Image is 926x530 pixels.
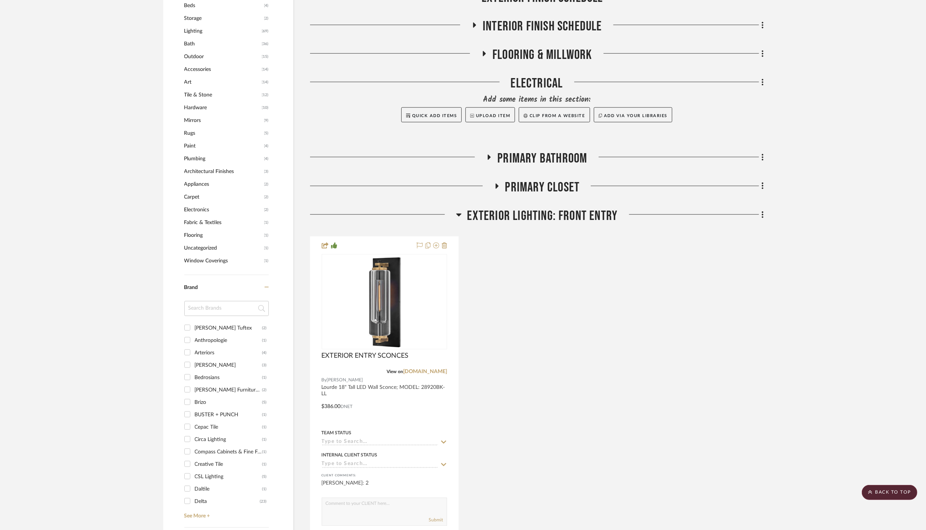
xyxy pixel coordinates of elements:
div: Cepac Tile [195,421,262,433]
span: Paint [184,140,262,152]
span: Plumbing [184,152,262,165]
span: FLOORING & MILLWORK [492,47,592,63]
span: Outdoor [184,50,260,63]
span: Window Coverings [184,254,262,267]
a: See More + [182,507,269,519]
div: (5) [262,471,267,483]
div: Bedrosians [195,372,262,384]
div: CSL Lighting [195,471,262,483]
span: Storage [184,12,262,25]
span: Lighting [184,25,260,38]
div: (1) [262,421,267,433]
span: (1) [264,229,269,241]
span: (2) [264,12,269,24]
span: Brand [184,285,198,290]
div: (1) [262,446,267,458]
span: Architectural Finishes [184,165,262,178]
div: (1) [262,458,267,470]
span: Appliances [184,178,262,191]
span: Exterior Lighting: FRONT ENTRY [467,208,618,224]
span: By [322,376,327,384]
div: Arteriors [195,347,262,359]
span: Accessories [184,63,260,76]
button: Clip from a website [519,107,590,122]
span: (69) [262,25,269,37]
div: [PERSON_NAME] Furniture Company [195,384,262,396]
div: (2) [262,384,267,396]
span: (2) [264,178,269,190]
div: Internal Client Status [322,452,378,458]
scroll-to-top-button: BACK TO TOP [862,485,917,500]
div: (4) [262,347,267,359]
span: (14) [262,76,269,88]
span: (1) [264,217,269,229]
input: Type to Search… [322,439,438,446]
span: (1) [264,242,269,254]
img: EXTERIOR ENTRY SCONCES [364,255,405,349]
div: BUSTER + PUNCH [195,409,262,421]
div: (1) [262,483,267,495]
div: (1) [262,409,267,421]
span: (9) [264,114,269,126]
span: Flooring [184,229,262,242]
span: Quick Add Items [412,114,457,118]
button: Upload Item [465,107,515,122]
div: [PERSON_NAME] [195,359,262,371]
div: (23) [260,495,267,507]
span: (36) [262,38,269,50]
span: (5) [264,127,269,139]
div: (1) [262,434,267,446]
span: Fabric & Textiles [184,216,262,229]
div: [PERSON_NAME]: 2 [322,479,447,494]
span: (15) [262,51,269,63]
button: Quick Add Items [401,107,462,122]
input: Search Brands [184,301,269,316]
div: Delta [195,495,260,507]
span: (12) [262,89,269,101]
span: [PERSON_NAME] [327,376,363,384]
span: (4) [264,140,269,152]
button: Submit [429,516,443,523]
div: Circa Lighting [195,434,262,446]
div: (5) [262,396,267,408]
button: Add via your libraries [594,107,673,122]
span: (3) [264,166,269,178]
span: (2) [264,191,269,203]
span: PRIMARY CLOSET [505,179,580,196]
div: Brizo [195,396,262,408]
span: (10) [262,102,269,114]
div: Anthropologie [195,334,262,346]
span: (1) [264,255,269,267]
span: (2) [264,204,269,216]
span: (4) [264,153,269,165]
div: Team Status [322,429,352,436]
span: View on [387,369,403,374]
div: (3) [262,359,267,371]
span: Art [184,76,260,89]
div: Compass Cabinets & Fine Furniture [195,446,262,458]
span: Hardware [184,101,260,114]
span: Electronics [184,203,262,216]
span: Mirrors [184,114,262,127]
span: EXTERIOR ENTRY SCONCES [322,352,409,360]
div: (1) [262,334,267,346]
span: Tile & Stone [184,89,260,101]
span: INTERIOR FINISH SCHEDULE [483,18,602,35]
a: [DOMAIN_NAME] [403,369,447,374]
div: (2) [262,322,267,334]
span: Primary Bathroom [497,151,587,167]
div: Daltile [195,483,262,495]
span: (14) [262,63,269,75]
span: Rugs [184,127,262,140]
span: Carpet [184,191,262,203]
div: (1) [262,372,267,384]
div: [PERSON_NAME] Tuftex [195,322,262,334]
div: Creative Tile [195,458,262,470]
input: Type to Search… [322,461,438,468]
div: Add some items in this section: [310,95,764,105]
span: Uncategorized [184,242,262,254]
span: Bath [184,38,260,50]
